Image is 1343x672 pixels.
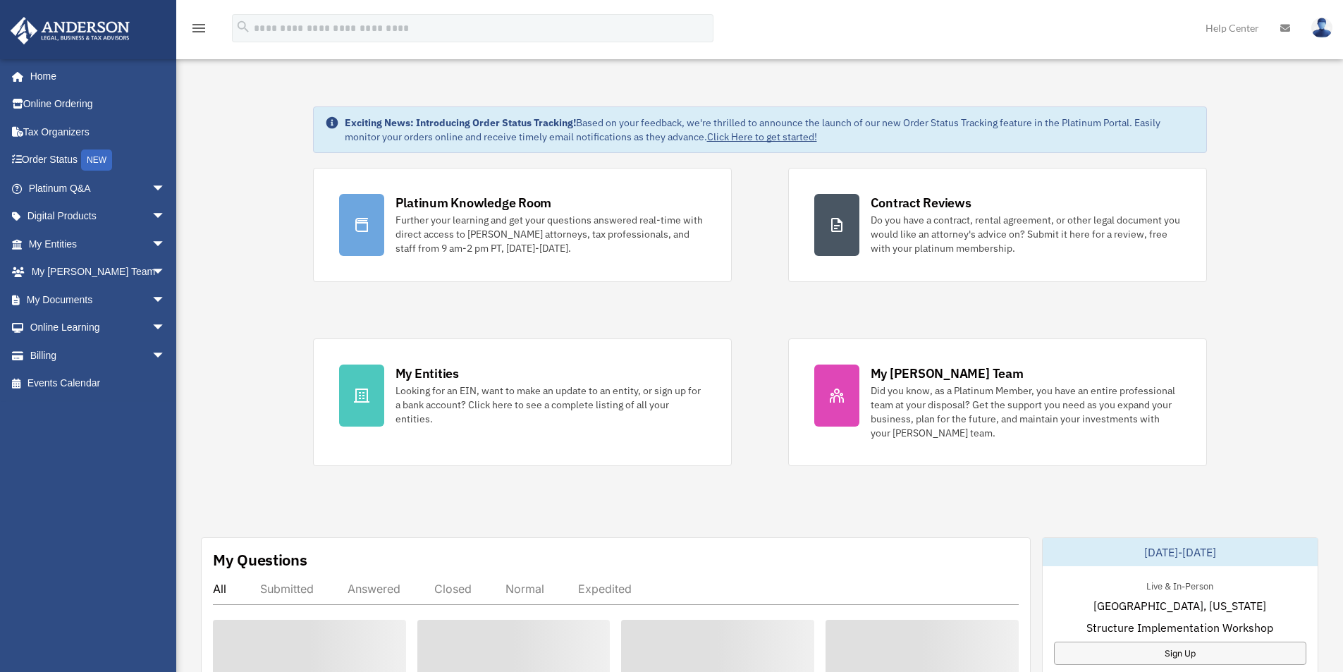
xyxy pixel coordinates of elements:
[10,341,187,369] a: Billingarrow_drop_down
[707,130,817,143] a: Click Here to get started!
[1054,642,1306,665] a: Sign Up
[345,116,1195,144] div: Based on your feedback, we're thrilled to announce the launch of our new Order Status Tracking fe...
[10,314,187,342] a: Online Learningarrow_drop_down
[434,582,472,596] div: Closed
[235,19,251,35] i: search
[152,174,180,203] span: arrow_drop_down
[1135,578,1225,592] div: Live & In-Person
[10,202,187,231] a: Digital Productsarrow_drop_down
[348,582,400,596] div: Answered
[505,582,544,596] div: Normal
[788,168,1207,282] a: Contract Reviews Do you have a contract, rental agreement, or other legal document you would like...
[10,146,187,175] a: Order StatusNEW
[10,258,187,286] a: My [PERSON_NAME] Teamarrow_drop_down
[345,116,576,129] strong: Exciting News: Introducing Order Status Tracking!
[10,286,187,314] a: My Documentsarrow_drop_down
[1093,597,1266,614] span: [GEOGRAPHIC_DATA], [US_STATE]
[152,202,180,231] span: arrow_drop_down
[152,230,180,259] span: arrow_drop_down
[871,365,1024,382] div: My [PERSON_NAME] Team
[395,384,706,426] div: Looking for an EIN, want to make an update to an entity, or sign up for a bank account? Click her...
[10,62,180,90] a: Home
[313,168,732,282] a: Platinum Knowledge Room Further your learning and get your questions answered real-time with dire...
[190,25,207,37] a: menu
[395,194,552,212] div: Platinum Knowledge Room
[10,230,187,258] a: My Entitiesarrow_drop_down
[81,149,112,171] div: NEW
[152,286,180,314] span: arrow_drop_down
[871,384,1181,440] div: Did you know, as a Platinum Member, you have an entire professional team at your disposal? Get th...
[395,213,706,255] div: Further your learning and get your questions answered real-time with direct access to [PERSON_NAM...
[871,213,1181,255] div: Do you have a contract, rental agreement, or other legal document you would like an attorney's ad...
[10,90,187,118] a: Online Ordering
[10,369,187,398] a: Events Calendar
[190,20,207,37] i: menu
[152,314,180,343] span: arrow_drop_down
[1043,538,1318,566] div: [DATE]-[DATE]
[213,582,226,596] div: All
[260,582,314,596] div: Submitted
[578,582,632,596] div: Expedited
[10,118,187,146] a: Tax Organizers
[1311,18,1332,38] img: User Pic
[788,338,1207,466] a: My [PERSON_NAME] Team Did you know, as a Platinum Member, you have an entire professional team at...
[213,549,307,570] div: My Questions
[152,341,180,370] span: arrow_drop_down
[6,17,134,44] img: Anderson Advisors Platinum Portal
[152,258,180,287] span: arrow_drop_down
[10,174,187,202] a: Platinum Q&Aarrow_drop_down
[395,365,459,382] div: My Entities
[313,338,732,466] a: My Entities Looking for an EIN, want to make an update to an entity, or sign up for a bank accoun...
[871,194,971,212] div: Contract Reviews
[1086,619,1273,636] span: Structure Implementation Workshop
